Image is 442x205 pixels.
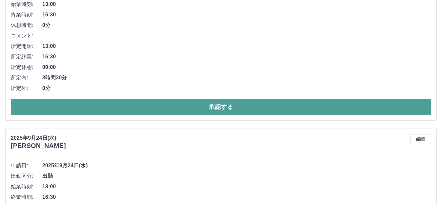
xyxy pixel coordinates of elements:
span: 出勤区分: [11,172,42,180]
span: 所定休憩: [11,63,42,71]
span: 16:30 [42,11,431,19]
span: 所定開始: [11,42,42,50]
span: 所定外: [11,84,42,92]
span: 始業時刻: [11,0,42,8]
span: 所定内: [11,74,42,82]
span: 0分 [42,21,431,29]
span: 3時間30分 [42,74,431,82]
span: コメント: [11,32,42,40]
span: 申請日: [11,162,42,170]
span: 始業時刻: [11,183,42,191]
span: 出勤 [42,172,431,180]
span: 終業時刻: [11,11,42,19]
button: 編集 [410,134,431,144]
span: 休憩時間: [11,21,42,29]
span: 13:00 [42,0,431,8]
span: 13:00 [42,42,431,50]
span: 2025年9月24日(水) [42,162,431,170]
span: 終業時刻: [11,193,42,201]
button: 承認する [11,99,431,115]
h3: [PERSON_NAME] [11,142,66,150]
p: 2025年9月24日(水) [11,134,66,142]
span: 16:30 [42,193,431,201]
span: 00:00 [42,63,431,71]
span: 13:00 [42,183,431,191]
span: 所定終業: [11,53,42,61]
span: 0分 [42,84,431,92]
span: 16:30 [42,53,431,61]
